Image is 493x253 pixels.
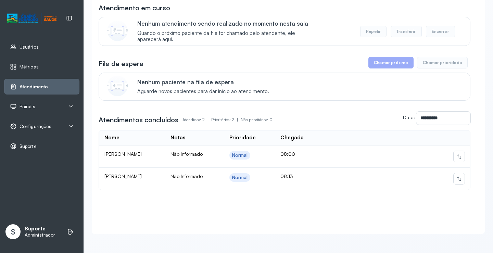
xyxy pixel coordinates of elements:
[99,3,170,13] h3: Atendimento em curso
[170,151,203,157] span: Não Informado
[104,151,142,157] span: [PERSON_NAME]
[280,173,293,179] span: 08:13
[104,135,119,141] div: Nome
[403,114,415,120] label: Data:
[170,135,185,141] div: Notas
[107,21,128,41] img: Imagem de CalloutCard
[20,124,51,129] span: Configurações
[137,88,269,95] span: Aguarde novos pacientes para dar início ao atendimento.
[20,44,39,50] span: Usuários
[20,64,39,70] span: Métricas
[170,173,203,179] span: Não Informado
[232,152,248,158] div: Normal
[137,78,269,86] p: Nenhum paciente na fila de espera
[280,135,304,141] div: Chegada
[426,26,455,37] button: Encerrar
[207,117,208,122] span: |
[211,115,241,125] p: Prioritários: 2
[280,151,295,157] span: 08:00
[417,57,468,68] button: Chamar prioridade
[10,43,74,50] a: Usuários
[360,26,387,37] button: Repetir
[20,104,35,110] span: Painéis
[137,30,318,43] span: Quando o próximo paciente da fila for chamado pelo atendente, ele aparecerá aqui.
[368,57,414,68] button: Chamar próximo
[229,135,256,141] div: Prioridade
[25,226,55,232] p: Suporte
[391,26,422,37] button: Transferir
[107,76,128,96] img: Imagem de CalloutCard
[137,20,318,27] p: Nenhum atendimento sendo realizado no momento nesta sala
[10,63,74,70] a: Métricas
[10,83,74,90] a: Atendimento
[232,175,248,180] div: Normal
[20,143,37,149] span: Suporte
[237,117,238,122] span: |
[104,173,142,179] span: [PERSON_NAME]
[25,232,55,238] p: Administrador
[99,59,143,68] h3: Fila de espera
[20,84,48,90] span: Atendimento
[241,115,273,125] p: Não prioritários: 0
[7,13,56,24] img: Logotipo do estabelecimento
[182,115,211,125] p: Atendidos: 2
[99,115,178,125] h3: Atendimentos concluídos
